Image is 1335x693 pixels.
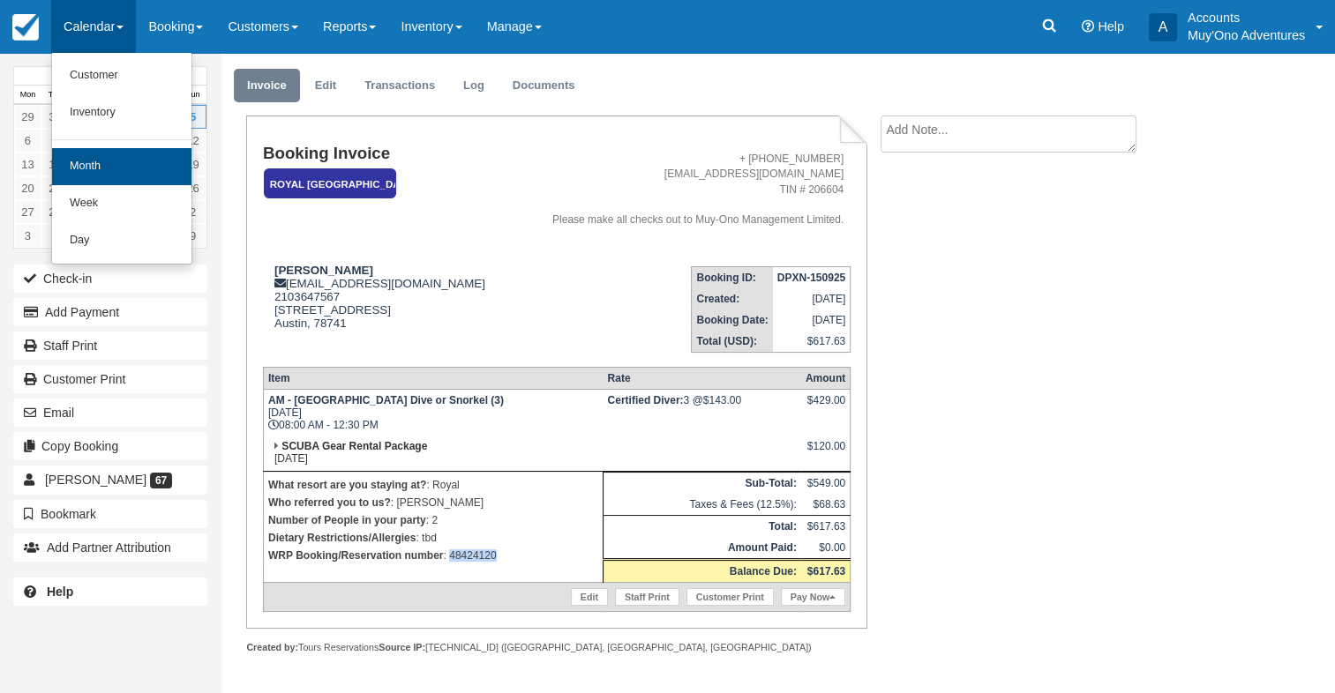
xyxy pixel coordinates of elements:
strong: What resort are you staying at? [268,479,426,491]
td: [DATE] [773,288,851,309]
td: $617.63 [801,515,851,537]
span: Help [1098,19,1124,34]
strong: DPXN-150925 [777,272,845,284]
a: Customer Print [13,365,207,393]
p: : 2 [268,511,598,529]
a: Customer Print [686,588,774,606]
a: Invoice [234,69,300,103]
strong: AM - [GEOGRAPHIC_DATA] Dive or Snorkel (3) [268,394,504,406]
strong: Who referred you to us? [268,496,391,509]
a: Transactions [351,69,448,103]
strong: Dietary Restrictions/Allergies [268,532,416,544]
div: $120.00 [806,440,845,466]
a: Month [52,148,191,185]
p: : Royal [268,476,598,494]
a: 14 [41,153,69,176]
th: Mon [14,86,41,105]
td: 3 @ [603,389,800,436]
b: Help [47,585,73,599]
strong: WRP Booking/Reservation number [268,549,443,562]
p: Accounts [1188,9,1305,26]
th: Sun [179,86,206,105]
td: [DATE] [263,436,603,472]
button: Check-in [13,265,207,293]
span: 67 [150,473,172,488]
a: 29 [14,105,41,129]
a: 28 [41,200,69,224]
div: Tours Reservations [TECHNICAL_ID] ([GEOGRAPHIC_DATA], [GEOGRAPHIC_DATA], [GEOGRAPHIC_DATA]) [246,641,866,654]
a: 3 [14,224,41,248]
a: 30 [41,105,69,129]
a: 12 [179,129,206,153]
th: Rate [603,367,800,389]
a: 6 [14,129,41,153]
a: 4 [41,224,69,248]
p: : tbd [268,529,598,547]
td: $549.00 [801,472,851,494]
div: $429.00 [806,394,845,421]
th: Created: [692,288,773,309]
strong: Created by: [246,642,298,652]
strong: SCUBA Gear Rental Package [281,440,427,452]
strong: Certified Diver [607,394,683,406]
p: : [PERSON_NAME] [268,494,598,511]
th: Amount [801,367,851,389]
span: [PERSON_NAME] [45,473,146,487]
a: Customer [52,57,191,94]
a: 20 [14,176,41,200]
a: Edit [571,588,608,606]
th: Item [263,367,603,389]
a: 21 [41,176,69,200]
td: $0.00 [801,537,851,560]
th: Booking ID: [692,266,773,288]
button: Add Payment [13,298,207,326]
a: 5 [179,105,206,129]
span: $143.00 [703,394,741,406]
td: Taxes & Fees (12.5%): [603,494,800,516]
th: Amount Paid: [603,537,800,560]
a: Staff Print [615,588,679,606]
th: Tue [41,86,69,105]
a: 19 [179,153,206,176]
div: A [1149,13,1177,41]
td: $617.63 [773,331,851,353]
button: Copy Booking [13,432,207,460]
th: Sub-Total: [603,472,800,494]
p: Muy'Ono Adventures [1188,26,1305,44]
p: : 48424120 [268,547,598,564]
strong: Source IP: [379,642,425,652]
img: checkfront-main-nav-mini-logo.png [12,14,39,41]
ul: Calendar [51,53,192,265]
a: Week [52,185,191,222]
a: 13 [14,153,41,176]
a: Inventory [52,94,191,131]
th: Booking Date: [692,309,773,331]
address: + [PHONE_NUMBER] [EMAIL_ADDRESS][DOMAIN_NAME] TIN # 206604 Please make all checks out to Muy-Ono ... [518,152,844,227]
strong: $617.63 [807,565,845,577]
a: 9 [179,224,206,248]
em: Royal [GEOGRAPHIC_DATA] [264,168,396,199]
i: Help [1082,20,1094,33]
a: Royal [GEOGRAPHIC_DATA] [263,168,390,200]
button: Email [13,399,207,427]
a: 7 [41,129,69,153]
td: [DATE] [773,309,851,331]
td: $68.63 [801,494,851,516]
th: Balance Due: [603,559,800,582]
strong: [PERSON_NAME] [274,264,373,277]
a: [PERSON_NAME] 67 [13,466,207,494]
a: Edit [302,69,349,103]
td: [DATE] 08:00 AM - 12:30 PM [263,389,603,436]
th: Total: [603,515,800,537]
a: Log [450,69,498,103]
a: Help [13,577,207,606]
button: Bookmark [13,500,207,528]
a: Day [52,222,191,259]
a: Staff Print [13,332,207,360]
div: [EMAIL_ADDRESS][DOMAIN_NAME] 2103647567 [STREET_ADDRESS] Austin, 78741 [263,264,511,352]
a: Pay Now [781,588,845,606]
a: 27 [14,200,41,224]
a: 26 [179,176,206,200]
a: 2 [179,200,206,224]
h1: Booking Invoice [263,145,511,163]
